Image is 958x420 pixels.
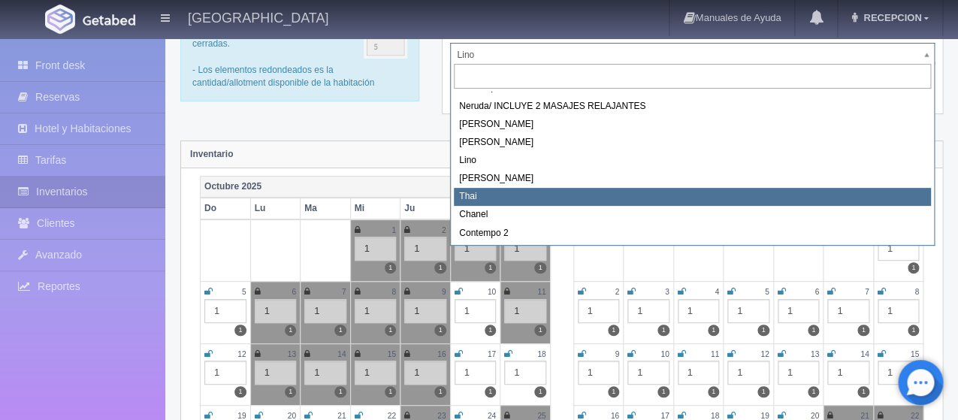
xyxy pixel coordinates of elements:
div: [PERSON_NAME] [454,134,931,152]
div: [PERSON_NAME] [454,170,931,188]
div: [PERSON_NAME] [454,116,931,134]
div: Chanel [454,206,931,224]
div: Thai [454,188,931,206]
div: Neruda/ INCLUYE 2 MASAJES RELAJANTES [454,98,931,116]
div: Contempo 2 [454,225,931,243]
div: Lino [454,152,931,170]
